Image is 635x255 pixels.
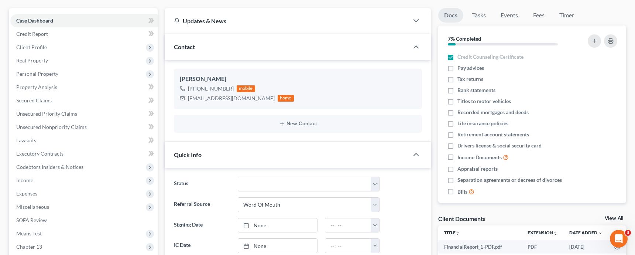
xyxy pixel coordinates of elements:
span: Recorded mortgages and deeds [457,109,529,116]
span: Separation agreements or decrees of divorces [457,176,562,184]
span: Personal Property [16,71,58,77]
span: Credit Counseling Certificate [457,53,524,61]
input: -- : -- [325,239,371,253]
span: Appraisal reports [457,165,498,173]
a: Unsecured Priority Claims [10,107,158,120]
a: View All [605,216,623,221]
span: Property Analysis [16,84,57,90]
iframe: Intercom live chat [610,230,628,248]
span: Chapter 13 [16,244,42,250]
a: Fees [527,8,550,23]
td: [DATE] [563,240,608,254]
a: Timer [553,8,580,23]
div: [PERSON_NAME] [180,75,416,84]
i: unfold_more [456,231,460,235]
i: expand_more [598,231,603,235]
span: Lawsuits [16,137,36,143]
span: Bills [457,188,467,195]
span: Tax returns [457,75,483,83]
span: Titles to motor vehicles [457,98,511,105]
span: Miscellaneous [16,204,49,210]
span: Life insurance policies [457,120,508,127]
span: Secured Claims [16,97,52,103]
span: Quick Info [174,151,202,158]
span: Unsecured Nonpriority Claims [16,124,87,130]
a: Secured Claims [10,94,158,107]
td: PDF [522,240,563,254]
a: Tasks [466,8,492,23]
a: Credit Report [10,27,158,41]
a: Unsecured Nonpriority Claims [10,120,158,134]
div: Updates & News [174,17,400,25]
a: None [238,239,317,253]
label: IC Date [170,238,234,253]
button: New Contact [180,121,416,127]
div: Client Documents [438,215,485,222]
span: SOFA Review [16,217,47,223]
div: home [278,95,294,102]
td: FinancialReport_1-PDF.pdf [438,240,522,254]
span: Codebtors Insiders & Notices [16,164,83,170]
label: Signing Date [170,218,234,233]
a: SOFA Review [10,214,158,227]
input: -- : -- [325,218,371,232]
i: unfold_more [553,231,557,235]
label: Status [170,177,234,191]
label: Referral Source [170,197,234,212]
a: Docs [438,8,463,23]
span: Client Profile [16,44,47,50]
span: Drivers license & social security card [457,142,542,149]
span: Credit Report [16,31,48,37]
span: Pay advices [457,64,484,72]
span: 3 [625,230,631,236]
span: Means Test [16,230,42,237]
a: Extensionunfold_more [528,230,557,235]
span: Bank statements [457,86,495,94]
span: Real Property [16,57,48,64]
a: Property Analysis [10,81,158,94]
div: mobile [237,85,255,92]
div: [PHONE_NUMBER] [188,85,234,92]
a: Executory Contracts [10,147,158,160]
span: Contact [174,43,195,50]
a: Lawsuits [10,134,158,147]
span: Case Dashboard [16,17,53,24]
a: Events [495,8,524,23]
a: Titleunfold_more [444,230,460,235]
strong: 7% Completed [448,35,481,42]
span: Unsecured Priority Claims [16,110,77,117]
a: Case Dashboard [10,14,158,27]
span: Income Documents [457,154,502,161]
span: Expenses [16,190,37,197]
div: [EMAIL_ADDRESS][DOMAIN_NAME] [188,95,275,102]
a: Date Added expand_more [569,230,603,235]
span: Retirement account statements [457,131,529,138]
span: Executory Contracts [16,150,63,157]
a: None [238,218,317,232]
span: Income [16,177,33,183]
